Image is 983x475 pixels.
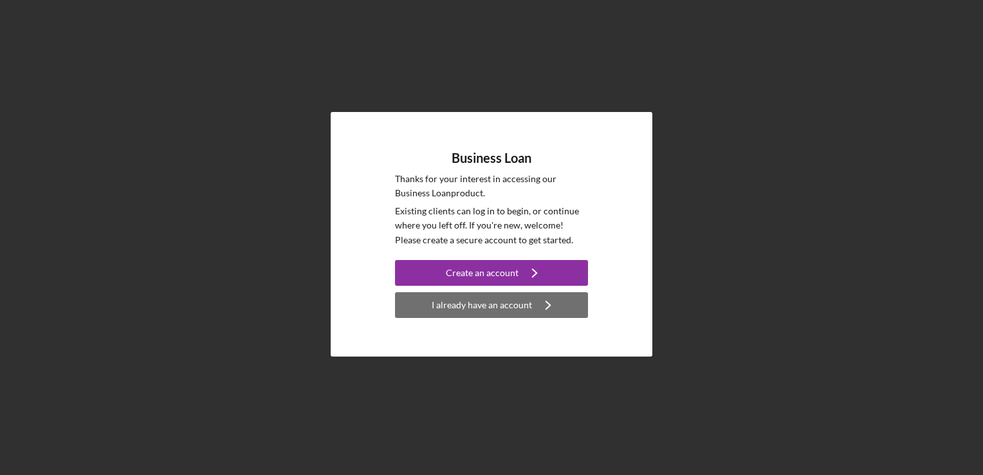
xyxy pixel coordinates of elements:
a: Create an account [395,260,588,289]
div: Create an account [446,260,519,286]
h4: Business Loan [452,151,531,165]
button: I already have an account [395,292,588,318]
p: Existing clients can log in to begin, or continue where you left off. If you're new, welcome! Ple... [395,204,588,247]
div: I already have an account [432,292,532,318]
button: Create an account [395,260,588,286]
p: Thanks for your interest in accessing our Business Loan product. [395,172,588,201]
